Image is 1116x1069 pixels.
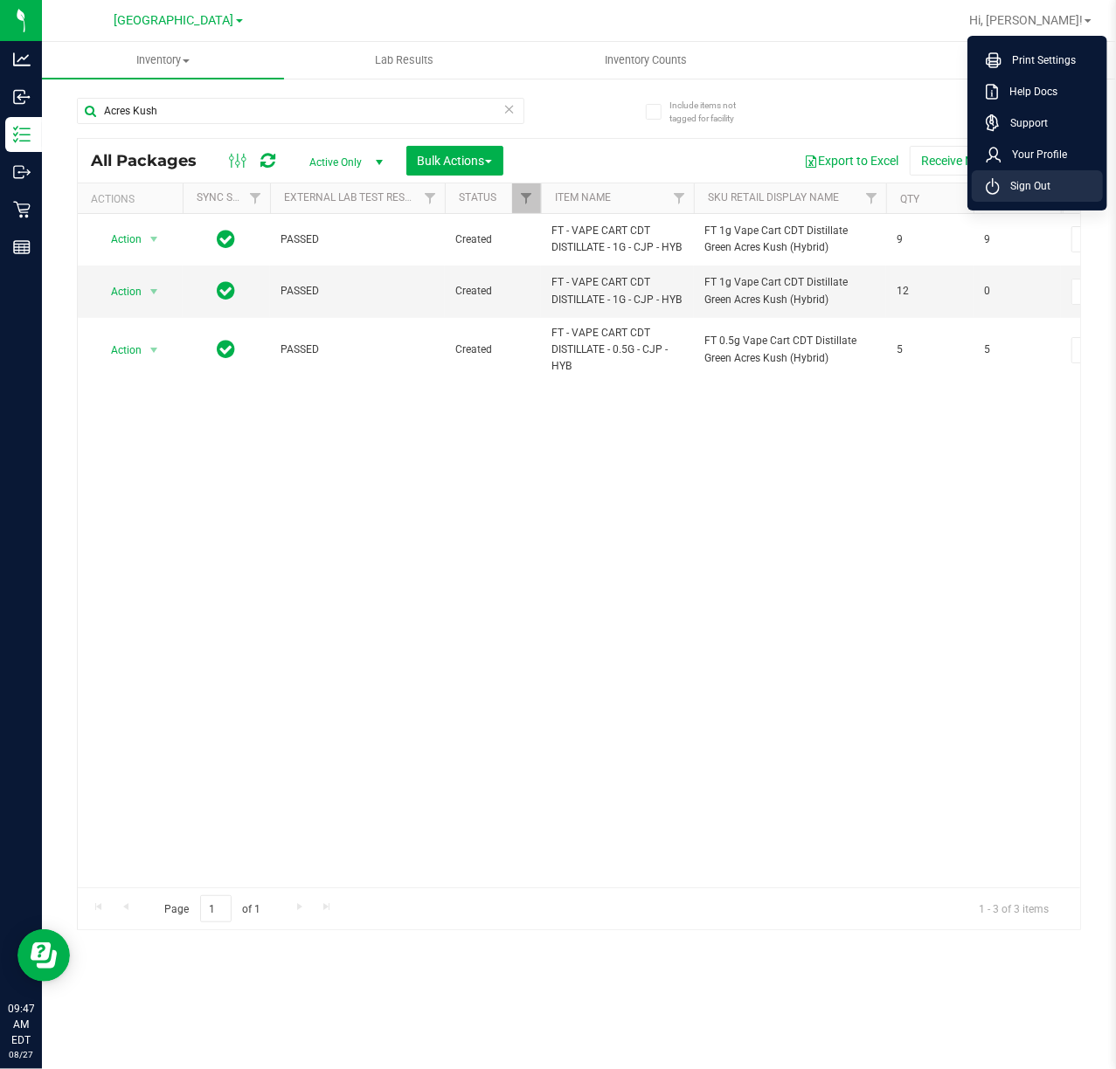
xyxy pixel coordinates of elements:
[986,114,1096,132] a: Support
[91,193,176,205] div: Actions
[77,98,524,124] input: Search Package ID, Item Name, SKU, Lot or Part Number...
[897,231,963,248] span: 9
[525,42,767,79] a: Inventory Counts
[114,13,234,28] span: [GEOGRAPHIC_DATA]
[455,283,530,300] span: Created
[143,338,165,362] span: select
[1002,146,1067,163] span: Your Profile
[581,52,710,68] span: Inventory Counts
[281,341,434,358] span: PASSED
[281,283,434,300] span: PASSED
[900,193,919,205] a: Qty
[143,227,165,252] span: select
[42,42,284,79] a: Inventory
[984,231,1050,248] span: 9
[551,325,683,376] span: FT - VAPE CART CDT DISTILLATE - 0.5G - CJP - HYB
[897,341,963,358] span: 5
[897,283,963,300] span: 12
[984,341,1050,358] span: 5
[910,146,1054,176] button: Receive Non-Cannabis
[999,83,1057,100] span: Help Docs
[1000,114,1048,132] span: Support
[704,333,876,366] span: FT 0.5g Vape Cart CDT Distillate Green Acres Kush (Hybrid)
[551,223,683,256] span: FT - VAPE CART CDT DISTILLATE - 1G - CJP - HYB
[512,183,541,213] a: Filter
[704,223,876,256] span: FT 1g Vape Cart CDT Distillate Green Acres Kush (Hybrid)
[793,146,910,176] button: Export to Excel
[197,191,264,203] a: Sync Status
[143,279,165,304] span: select
[284,42,526,79] a: Lab Results
[708,191,839,203] a: Sku Retail Display Name
[503,98,516,121] span: Clear
[972,170,1103,202] li: Sign Out
[351,52,457,68] span: Lab Results
[13,126,31,143] inline-svg: Inventory
[665,183,694,213] a: Filter
[965,895,1063,921] span: 1 - 3 of 3 items
[218,227,236,252] span: In Sync
[13,163,31,181] inline-svg: Outbound
[42,52,284,68] span: Inventory
[17,929,70,982] iframe: Resource center
[13,88,31,106] inline-svg: Inbound
[8,1001,34,1048] p: 09:47 AM EDT
[1002,52,1076,69] span: Print Settings
[8,1048,34,1061] p: 08/27
[455,341,530,358] span: Created
[669,99,757,125] span: Include items not tagged for facility
[13,201,31,218] inline-svg: Retail
[95,338,142,362] span: Action
[13,238,31,256] inline-svg: Reports
[241,183,270,213] a: Filter
[416,183,445,213] a: Filter
[704,274,876,307] span: FT 1g Vape Cart CDT Distillate Green Acres Kush (Hybrid)
[857,183,886,213] a: Filter
[95,227,142,252] span: Action
[218,337,236,362] span: In Sync
[95,279,142,304] span: Action
[455,231,530,248] span: Created
[418,154,492,168] span: Bulk Actions
[281,231,434,248] span: PASSED
[969,13,1083,27] span: Hi, [PERSON_NAME]!
[149,895,275,922] span: Page of 1
[406,146,503,176] button: Bulk Actions
[984,283,1050,300] span: 0
[284,191,421,203] a: External Lab Test Result
[218,279,236,303] span: In Sync
[459,191,496,203] a: Status
[200,895,232,922] input: 1
[13,51,31,68] inline-svg: Analytics
[1000,177,1050,195] span: Sign Out
[91,151,214,170] span: All Packages
[551,274,683,307] span: FT - VAPE CART CDT DISTILLATE - 1G - CJP - HYB
[555,191,611,203] a: Item Name
[986,83,1096,100] a: Help Docs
